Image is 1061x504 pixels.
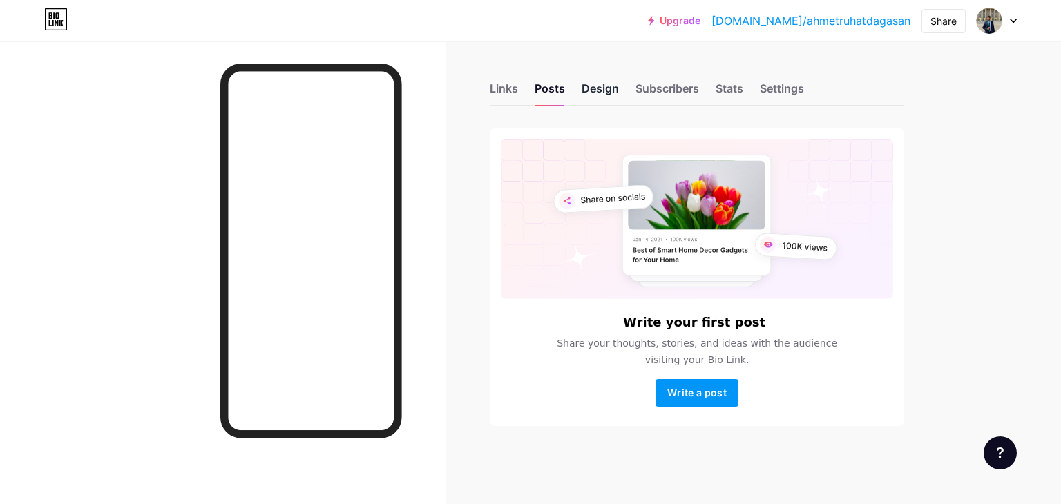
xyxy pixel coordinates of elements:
[711,12,910,29] a: [DOMAIN_NAME]/ahmetruhatdagasan
[976,8,1002,34] img: ahmetruhatdagasan
[760,80,804,105] div: Settings
[582,80,619,105] div: Design
[667,387,727,398] span: Write a post
[716,80,743,105] div: Stats
[623,316,765,329] h6: Write your first post
[535,80,565,105] div: Posts
[930,14,957,28] div: Share
[540,335,854,368] span: Share your thoughts, stories, and ideas with the audience visiting your Bio Link.
[635,80,699,105] div: Subscribers
[648,15,700,26] a: Upgrade
[656,379,738,407] button: Write a post
[490,80,518,105] div: Links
